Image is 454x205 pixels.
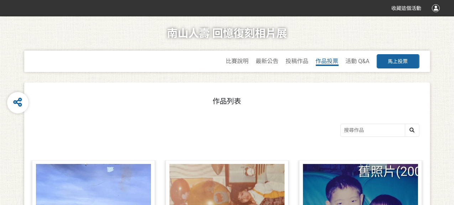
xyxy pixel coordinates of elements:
span: 收藏這個活動 [391,5,421,11]
span: 作品投票 [316,58,339,65]
a: 最新公告 [256,58,279,65]
span: 馬上投票 [388,58,408,64]
a: 活動 Q&A [346,58,370,65]
button: 馬上投票 [377,54,419,68]
a: 作品投票 [316,58,339,66]
a: 比賽說明 [226,58,249,65]
h1: 作品列表 [35,97,419,106]
h1: 南山人壽 回憶復刻相片展 [167,16,287,51]
a: 投稿作品 [286,58,309,65]
input: 搜尋作品 [341,124,419,137]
